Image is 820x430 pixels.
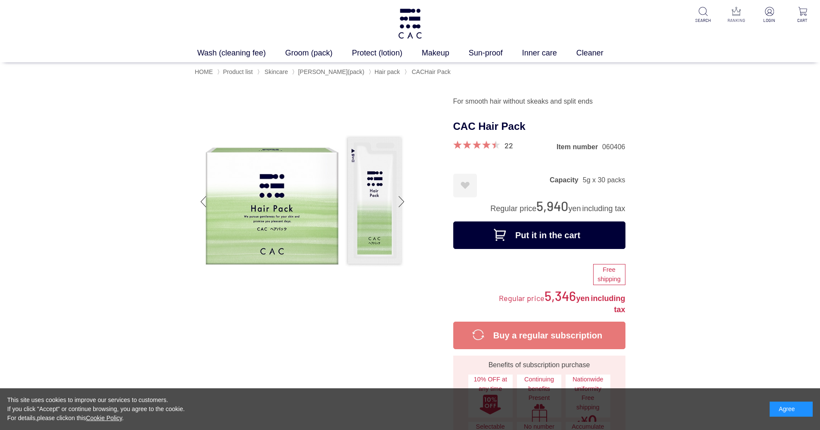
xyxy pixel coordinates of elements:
a: Protect (lotion) [352,47,422,59]
p: CART [792,17,813,24]
a: care [276,68,288,75]
span: Continuing benefits Present [521,375,557,403]
a: HOME [195,68,213,75]
h1: CAC Hair Pack [453,117,625,136]
a: Hair Pack [424,68,451,75]
a: RANKING [726,7,747,24]
img: Logo [397,9,423,39]
a: SEARCH [693,7,714,24]
span: Regular price [490,204,536,213]
a: Sun-proof [469,47,522,59]
span: Regular price [499,293,545,303]
a: Inner care [522,47,576,59]
span: 5,940 [536,198,568,214]
a: Product list [223,68,253,75]
a: Cleaner [576,47,623,59]
li: 〉 [368,68,402,76]
a: Groom (pack) [285,47,352,59]
a: Hair pack [374,68,400,75]
div: Agree [770,402,813,417]
img: CAC Hair Pack [195,94,410,309]
a: CART [792,7,813,24]
dt: Capacity [550,175,583,184]
a: Register as a favorite [453,174,477,197]
div: For smooth hair without skeaks and split ends [453,94,625,109]
li: 〉[PERSON_NAME] [292,68,366,76]
button: Put it in the cart [453,221,625,249]
span: Nationwide uniformity Free shipping [570,375,606,412]
span: including tax [582,204,625,213]
button: Buy a regular subscription [453,322,625,349]
span: yen [568,204,581,213]
span: 10% OFF at any time [473,375,508,393]
dd: 5g x 30 packs [583,175,625,184]
div: Free shipping [593,264,625,285]
a: (pack) [348,68,365,75]
a: Cookie Policy [86,415,122,421]
li: 〉 Skin [257,68,290,76]
span: including tax [591,294,625,314]
a: 22 [504,141,513,150]
dt: Item number [557,142,602,151]
dd: 060406 [602,142,625,151]
a: LOGIN [759,7,780,24]
p: SEARCH [693,17,714,24]
a: Makeup [422,47,469,59]
a: Wash (cleaning fee) [197,47,285,59]
span: 5,346 [545,288,576,304]
div: Benefits of subscription purchase [457,360,622,370]
div: This site uses cookies to improve our services to customers. If you click "Accept" or continue br... [7,396,185,423]
span: yen [576,294,589,303]
p: LOGIN [759,17,780,24]
li: 〉 [217,68,255,76]
li: 〉 CAC [404,68,453,76]
p: RANKING [726,17,747,24]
